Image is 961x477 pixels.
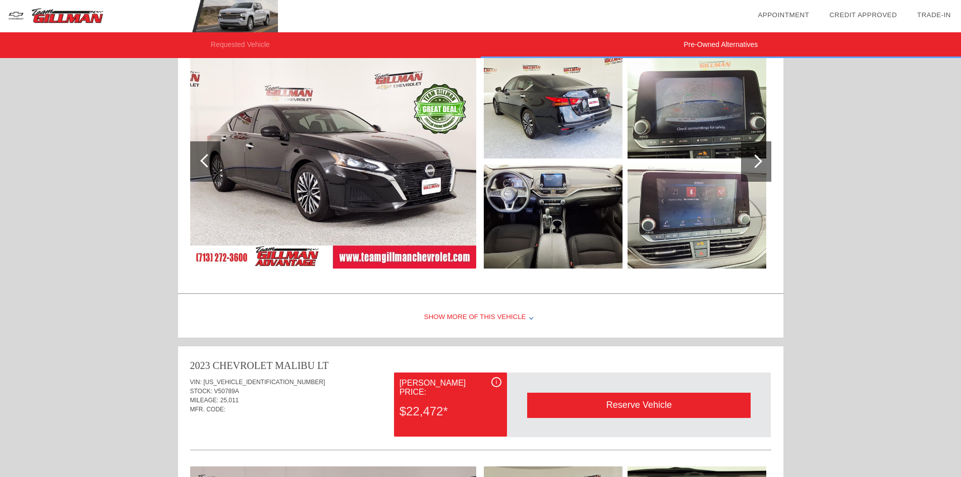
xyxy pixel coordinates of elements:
[190,55,476,269] img: 48745ff457861a9e9c3ee32e4d1634d7.jpg
[628,165,766,269] img: 3947a8342cdc0be58b7e5ed7ed0dbdd9.jpg
[628,55,766,158] img: ecd4a8286c252cc51b9148f61f930228.jpg
[527,393,751,417] div: Reserve Vehicle
[491,377,501,387] div: i
[190,397,219,404] span: MILEAGE:
[317,358,329,373] div: LT
[220,397,239,404] span: 25,011
[190,379,202,386] span: VIN:
[190,420,771,436] div: Quoted on [DATE] 5:24:50 PM
[400,398,501,425] div: $22,472*
[190,388,212,395] span: STOCK:
[829,11,897,19] a: Credit Approved
[214,388,239,395] span: V50789A
[484,55,623,158] img: 9023d135e0f8eb19b3eac0bee988239f.jpg
[917,11,951,19] a: Trade-In
[400,377,501,398] div: [PERSON_NAME] Price:
[203,379,325,386] span: [US_VEHICLE_IDENTIFICATION_NUMBER]
[190,358,315,373] div: 2023 CHEVROLET MALIBU
[178,297,783,338] div: Show More of this Vehicle
[758,11,809,19] a: Appointment
[190,406,226,413] span: MFR. CODE:
[484,165,623,269] img: f2566933854f2a31a02735a515ac09d5.jpg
